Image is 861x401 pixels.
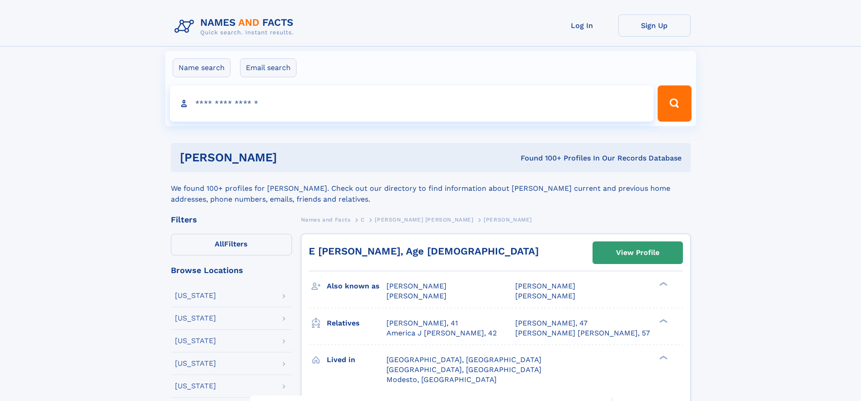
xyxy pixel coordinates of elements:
[515,292,575,300] span: [PERSON_NAME]
[375,217,473,223] span: [PERSON_NAME] [PERSON_NAME]
[616,242,659,263] div: View Profile
[240,58,296,77] label: Email search
[175,360,216,367] div: [US_STATE]
[484,217,532,223] span: [PERSON_NAME]
[375,214,473,225] a: [PERSON_NAME] [PERSON_NAME]
[171,172,691,205] div: We found 100+ profiles for [PERSON_NAME]. Check out our directory to find information about [PERS...
[361,214,365,225] a: C
[171,266,292,274] div: Browse Locations
[386,328,497,338] a: America J [PERSON_NAME], 42
[173,58,231,77] label: Name search
[327,278,386,294] h3: Also known as
[386,375,497,384] span: Modesto, [GEOGRAPHIC_DATA]
[515,318,588,328] a: [PERSON_NAME], 47
[399,153,682,163] div: Found 100+ Profiles In Our Records Database
[658,85,691,122] button: Search Button
[175,382,216,390] div: [US_STATE]
[215,240,224,248] span: All
[175,337,216,344] div: [US_STATE]
[171,216,292,224] div: Filters
[301,214,351,225] a: Names and Facts
[175,292,216,299] div: [US_STATE]
[546,14,618,37] a: Log In
[386,365,541,374] span: [GEOGRAPHIC_DATA], [GEOGRAPHIC_DATA]
[657,318,668,324] div: ❯
[327,316,386,331] h3: Relatives
[618,14,691,37] a: Sign Up
[171,234,292,255] label: Filters
[309,245,539,257] a: E [PERSON_NAME], Age [DEMOGRAPHIC_DATA]
[515,282,575,290] span: [PERSON_NAME]
[171,14,301,39] img: Logo Names and Facts
[386,318,458,328] a: [PERSON_NAME], 41
[180,152,399,163] h1: [PERSON_NAME]
[175,315,216,322] div: [US_STATE]
[386,355,541,364] span: [GEOGRAPHIC_DATA], [GEOGRAPHIC_DATA]
[386,282,447,290] span: [PERSON_NAME]
[386,292,447,300] span: [PERSON_NAME]
[657,281,668,287] div: ❯
[515,328,650,338] a: [PERSON_NAME] [PERSON_NAME], 57
[170,85,654,122] input: search input
[327,352,386,368] h3: Lived in
[593,242,682,264] a: View Profile
[657,354,668,360] div: ❯
[361,217,365,223] span: C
